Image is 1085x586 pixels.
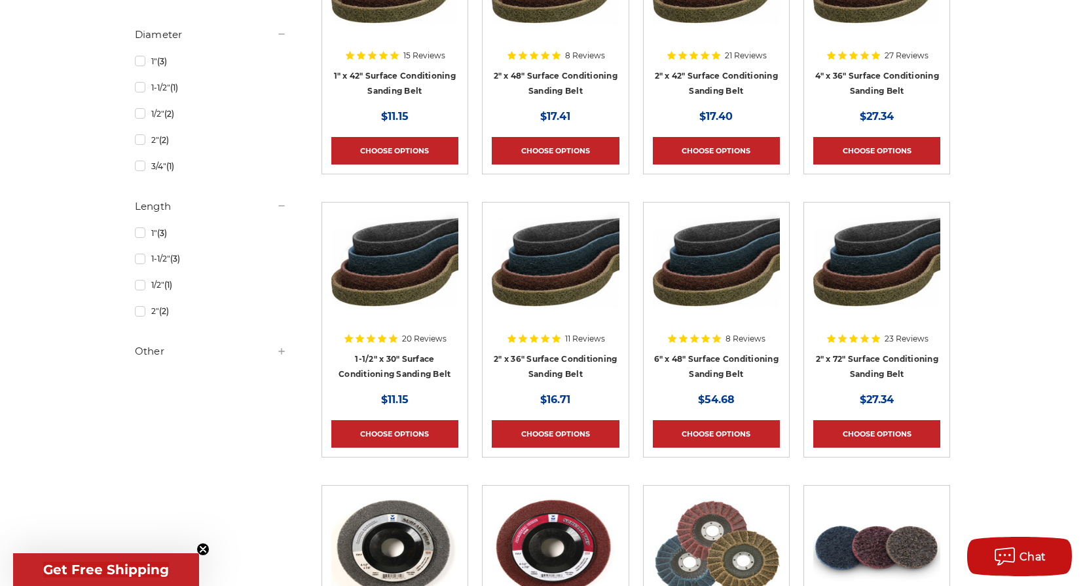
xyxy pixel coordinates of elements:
img: 2"x72" Surface Conditioning Sanding Belts [813,212,940,317]
a: 1" [135,50,287,73]
a: 1-1/2" [135,247,287,270]
a: 1-1/2" [135,76,287,99]
a: 6"x48" Surface Conditioning Sanding Belts [653,212,780,380]
span: Chat [1020,551,1046,563]
div: Get Free ShippingClose teaser [13,553,199,586]
span: (3) [157,228,167,238]
span: (1) [170,83,178,92]
a: Choose Options [492,420,619,448]
button: Chat [967,537,1072,576]
a: Choose Options [813,420,940,448]
span: $17.40 [699,110,733,123]
span: (3) [170,254,180,264]
a: 2"x72" Surface Conditioning Sanding Belts [813,212,940,380]
h5: Length [135,199,287,214]
span: (2) [159,135,169,145]
img: 2"x36" Surface Conditioning Sanding Belts [492,212,619,317]
a: Choose Options [331,420,458,448]
span: (1) [166,161,174,171]
span: $11.15 [381,110,409,123]
span: (1) [164,280,172,290]
span: $27.34 [860,393,894,406]
a: 1/2" [135,102,287,125]
span: $17.41 [540,110,570,123]
span: $11.15 [381,393,409,406]
a: 1.5"x30" Surface Conditioning Sanding Belts [331,212,458,380]
h5: Other [135,343,287,359]
span: Get Free Shipping [43,562,169,577]
span: $54.68 [698,393,735,406]
a: Choose Options [492,137,619,165]
h5: Diameter [135,27,287,43]
span: $27.34 [860,110,894,123]
span: (2) [164,109,174,119]
a: 2"x36" Surface Conditioning Sanding Belts [492,212,619,380]
a: Choose Options [653,137,780,165]
span: (2) [159,306,169,316]
a: 1" [135,222,287,244]
span: $16.71 [540,393,570,406]
img: 6"x48" Surface Conditioning Sanding Belts [653,212,780,317]
a: Choose Options [331,137,458,165]
a: Choose Options [653,420,780,448]
img: 1.5"x30" Surface Conditioning Sanding Belts [331,212,458,317]
a: 3/4" [135,155,287,178]
a: 2" [135,128,287,151]
a: 2" [135,300,287,322]
button: Close teaser [196,543,210,556]
a: Choose Options [813,137,940,165]
a: 1/2" [135,273,287,296]
span: (3) [157,56,167,66]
